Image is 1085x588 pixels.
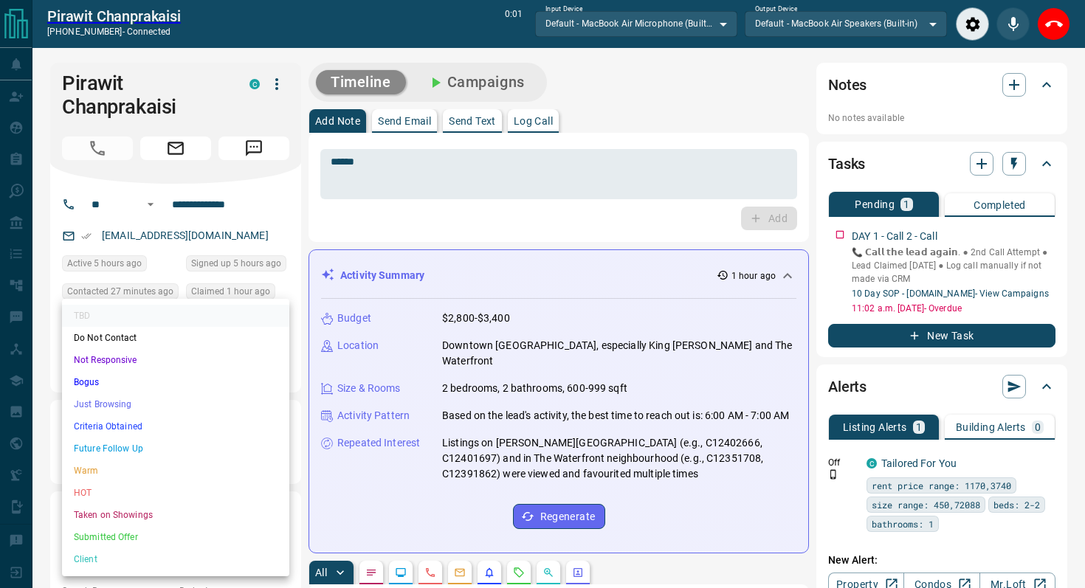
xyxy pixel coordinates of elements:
[62,327,289,349] li: Do Not Contact
[62,460,289,482] li: Warm
[62,482,289,504] li: HOT
[62,526,289,548] li: Submitted Offer
[62,437,289,460] li: Future Follow Up
[62,349,289,371] li: Not Responsive
[62,548,289,570] li: Client
[62,371,289,393] li: Bogus
[62,393,289,415] li: Just Browsing
[62,504,289,526] li: Taken on Showings
[62,415,289,437] li: Criteria Obtained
